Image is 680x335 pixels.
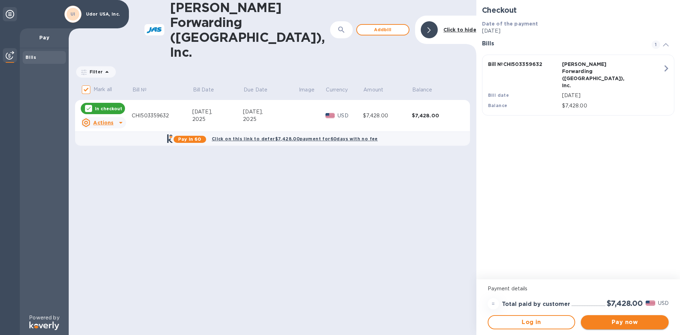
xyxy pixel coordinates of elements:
span: Add bill [363,26,403,34]
p: Udor USA, Inc. [86,12,121,17]
h3: Bills [482,40,643,47]
p: [DATE] [482,27,674,35]
span: Bill № [132,86,156,94]
b: Balance [488,103,508,108]
div: 2025 [192,116,243,123]
img: USD [646,301,655,306]
p: Bill № [132,86,147,94]
span: Bill Date [193,86,223,94]
p: $7,428.00 [562,102,663,110]
p: Pay [25,34,63,41]
button: Pay now [581,315,669,329]
u: Actions [93,120,113,125]
p: USD [338,112,363,119]
b: Bills [25,55,36,60]
div: $7,428.00 [412,112,461,119]
p: Mark all [93,86,112,93]
div: 2025 [243,116,298,123]
h2: Checkout [482,6,674,15]
span: 1 [652,40,660,49]
p: [PERSON_NAME] Forwarding ([GEOGRAPHIC_DATA]), Inc. [562,61,633,89]
p: In checkout [95,106,122,112]
p: Powered by [29,314,59,322]
b: Click to hide [443,27,476,33]
img: Logo [29,322,59,330]
h2: $7,428.00 [607,299,643,308]
p: [DATE] [562,92,663,99]
b: Bill date [488,93,509,98]
span: Balance [412,86,441,94]
b: UI [70,11,75,17]
button: Log in [488,315,576,329]
span: Amount [363,86,392,94]
p: Balance [412,86,432,94]
button: Addbill [356,24,409,35]
p: Amount [363,86,383,94]
p: Bill № CHI503359632 [488,61,559,68]
b: Pay in 60 [178,136,201,142]
span: Pay now [586,318,663,326]
h3: Total paid by customer [502,301,570,308]
div: [DATE], [192,108,243,116]
p: Image [299,86,314,94]
p: Currency [326,86,348,94]
div: $7,428.00 [363,112,412,119]
p: Due Date [244,86,267,94]
b: Click on this link to defer $7,428.00 payment for 60 days with no fee [212,136,378,141]
button: Bill №CHI503359632[PERSON_NAME] Forwarding ([GEOGRAPHIC_DATA]), Inc.Bill date[DATE]Balance$7,428.00 [482,55,674,116]
p: Payment details [488,285,669,292]
img: USD [325,113,335,118]
p: USD [658,300,669,307]
div: CHI503359632 [132,112,192,119]
p: Filter [87,69,103,75]
b: Date of the payment [482,21,538,27]
div: [DATE], [243,108,298,116]
span: Log in [494,318,569,326]
span: Due Date [244,86,277,94]
div: = [488,298,499,309]
p: Bill Date [193,86,214,94]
